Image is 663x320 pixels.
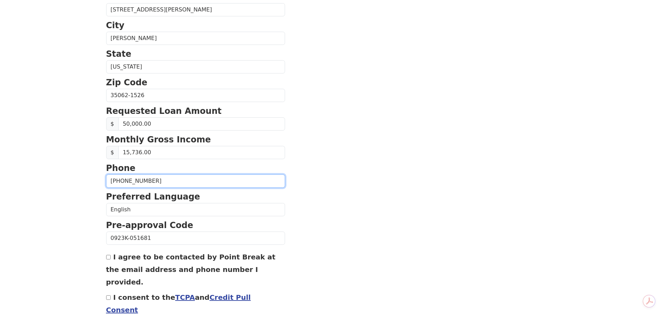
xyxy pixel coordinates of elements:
[106,78,148,87] strong: Zip Code
[106,106,222,116] strong: Requested Loan Amount
[106,3,285,16] input: Street Address
[175,293,195,302] a: TCPA
[106,192,200,202] strong: Preferred Language
[118,146,285,159] input: Monthly Gross Income
[106,21,125,30] strong: City
[106,49,132,59] strong: State
[118,117,285,131] input: Requested Loan Amount
[106,32,285,45] input: City
[106,163,136,173] strong: Phone
[106,293,251,314] label: I consent to the and
[106,174,285,188] input: (___) ___-____
[106,220,194,230] strong: Pre-approval Code
[106,232,285,245] input: Pre-approval Code
[106,253,276,286] label: I agree to be contacted by Point Break at the email address and phone number I provided.
[106,117,119,131] span: $
[106,89,285,102] input: Zip Code
[106,146,119,159] span: $
[106,133,285,146] p: Monthly Gross Income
